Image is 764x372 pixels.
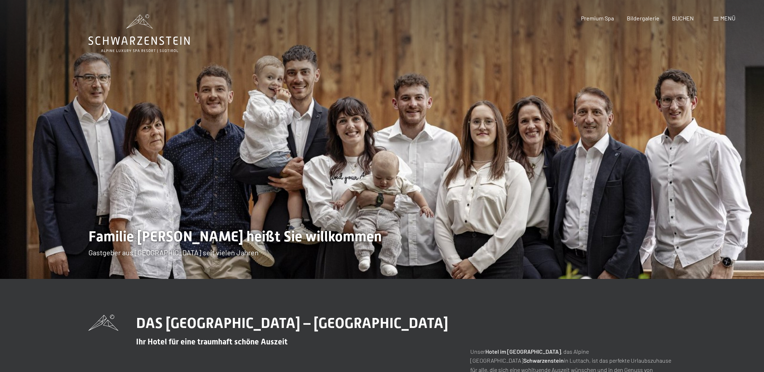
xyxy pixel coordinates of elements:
[672,15,694,21] a: BUCHEN
[627,15,659,21] a: Bildergalerie
[523,357,564,364] strong: Schwarzenstein
[88,228,382,245] span: Familie [PERSON_NAME] heißt Sie willkommen
[720,15,735,21] span: Menü
[136,315,448,332] span: DAS [GEOGRAPHIC_DATA] – [GEOGRAPHIC_DATA]
[88,248,259,257] span: Gastgeber aus [GEOGRAPHIC_DATA] seit vielen Jahren
[485,348,561,355] strong: Hotel im [GEOGRAPHIC_DATA]
[581,15,614,21] a: Premium Spa
[136,337,288,346] span: Ihr Hotel für eine traumhaft schöne Auszeit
